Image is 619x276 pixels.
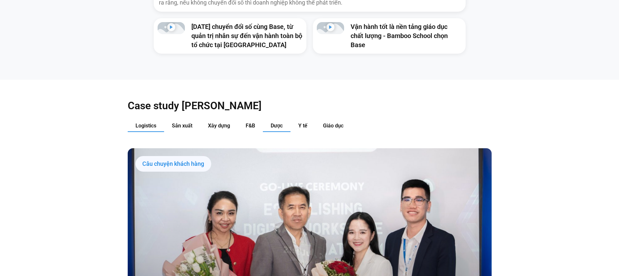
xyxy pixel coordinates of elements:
[135,156,211,172] div: Câu chuyện khách hàng
[172,123,192,129] span: Sản xuất
[298,123,307,129] span: Y tế
[191,23,302,49] a: [DATE] chuyển đổi số cùng Base, từ quản trị nhân sự đến vận hành toàn bộ tổ chức tại [GEOGRAPHIC_...
[128,99,492,112] h2: Case study [PERSON_NAME]
[271,123,283,129] span: Dược
[323,123,343,129] span: Giáo dục
[135,123,156,129] span: Logistics
[246,123,255,129] span: F&B
[167,23,175,33] div: Phát video
[208,123,230,129] span: Xây dựng
[326,23,334,33] div: Phát video
[351,23,448,49] a: Vận hành tốt là nền tảng giáo dục chất lượng - Bamboo School chọn Base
